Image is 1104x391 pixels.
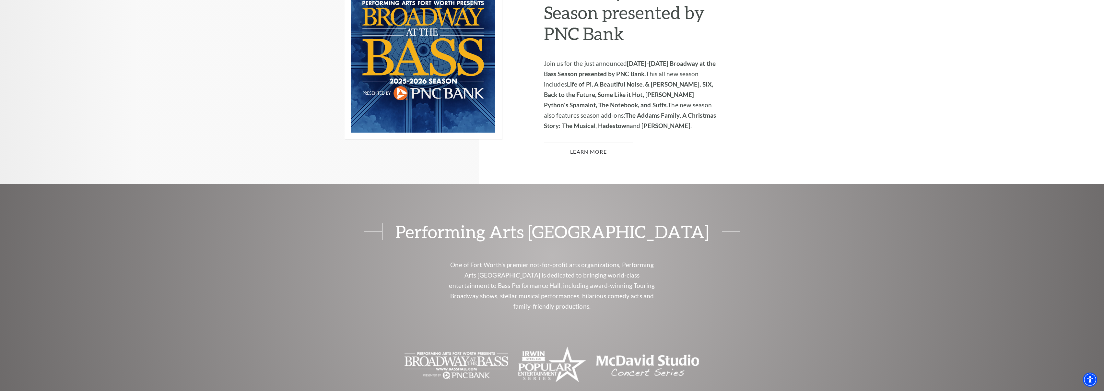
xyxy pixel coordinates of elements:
img: The image is completely blank with no visible content. [518,344,586,387]
strong: Life of Pi, A Beautiful Noise, & [PERSON_NAME], SIX, Back to the Future, Some Like it Hot, [PERSO... [544,80,713,109]
div: Accessibility Menu [1083,373,1097,387]
a: Learn More 2025-2026 Broadway at the Bass Season presented by PNC Bank [544,143,633,161]
strong: A Christmas Story: The Musical [544,112,716,129]
a: The image is blank or empty. - open in a new tab [405,361,508,368]
a: The image is completely blank with no visible content. - open in a new tab [518,361,586,368]
p: Join us for the just announced This all new season includes The new season also features season a... [544,58,717,131]
img: The image is blank or empty. [405,346,508,385]
strong: [PERSON_NAME] [641,122,690,129]
a: Text logo for "McDavid Studio Concert Series" in a clean, modern font. - open in a new tab [596,361,699,368]
span: Performing Arts [GEOGRAPHIC_DATA] [382,223,722,240]
img: Text logo for "McDavid Studio Concert Series" in a clean, modern font. [596,346,699,385]
p: One of Fort Worth’s premier not-for-profit arts organizations, Performing Arts [GEOGRAPHIC_DATA] ... [447,260,657,312]
strong: Hadestown [598,122,630,129]
strong: The Addams Family [625,112,680,119]
strong: [DATE]-[DATE] Broadway at the Bass Season presented by PNC Bank. [544,60,716,77]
